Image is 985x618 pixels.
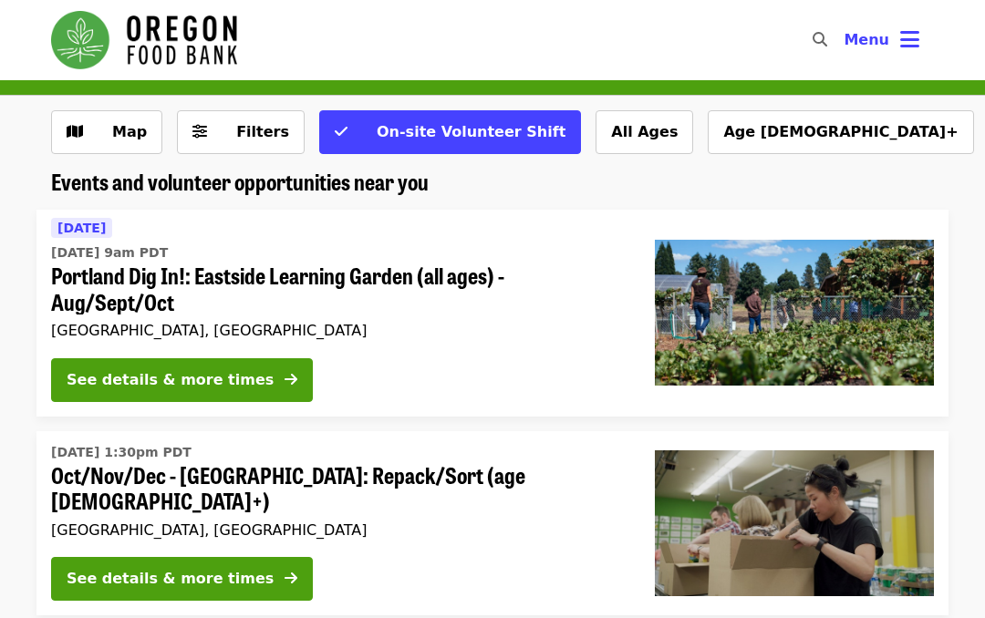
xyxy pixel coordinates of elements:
span: Events and volunteer opportunities near you [51,165,429,197]
div: [GEOGRAPHIC_DATA], [GEOGRAPHIC_DATA] [51,521,626,539]
span: Map [112,123,147,140]
button: Filters (0 selected) [177,110,305,154]
a: See details for "Oct/Nov/Dec - Portland: Repack/Sort (age 8+)" [36,431,949,616]
span: Portland Dig In!: Eastside Learning Garden (all ages) - Aug/Sept/Oct [51,263,626,315]
i: bars icon [900,26,919,53]
div: See details & more times [67,369,274,391]
button: On-site Volunteer Shift [319,110,581,154]
i: check icon [335,123,347,140]
span: Filters [236,123,289,140]
div: [GEOGRAPHIC_DATA], [GEOGRAPHIC_DATA] [51,322,626,339]
button: Show map view [51,110,162,154]
div: See details & more times [67,568,274,590]
time: [DATE] 1:30pm PDT [51,443,192,462]
input: Search [838,18,853,62]
i: map icon [67,123,83,140]
i: arrow-right icon [285,371,297,388]
time: [DATE] 9am PDT [51,243,168,263]
button: See details & more times [51,557,313,601]
button: See details & more times [51,358,313,402]
span: On-site Volunteer Shift [377,123,565,140]
span: Menu [844,31,889,48]
button: Toggle account menu [829,18,934,62]
i: sliders-h icon [192,123,207,140]
button: All Ages [596,110,693,154]
a: See details for "Portland Dig In!: Eastside Learning Garden (all ages) - Aug/Sept/Oct" [36,210,949,417]
span: Oct/Nov/Dec - [GEOGRAPHIC_DATA]: Repack/Sort (age [DEMOGRAPHIC_DATA]+) [51,462,626,515]
span: [DATE] [57,221,106,235]
img: Oct/Nov/Dec - Portland: Repack/Sort (age 8+) organized by Oregon Food Bank [655,450,934,596]
img: Oregon Food Bank - Home [51,11,237,69]
img: Portland Dig In!: Eastside Learning Garden (all ages) - Aug/Sept/Oct organized by Oregon Food Bank [655,240,934,386]
button: Age [DEMOGRAPHIC_DATA]+ [708,110,973,154]
i: search icon [813,31,827,48]
i: arrow-right icon [285,570,297,587]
